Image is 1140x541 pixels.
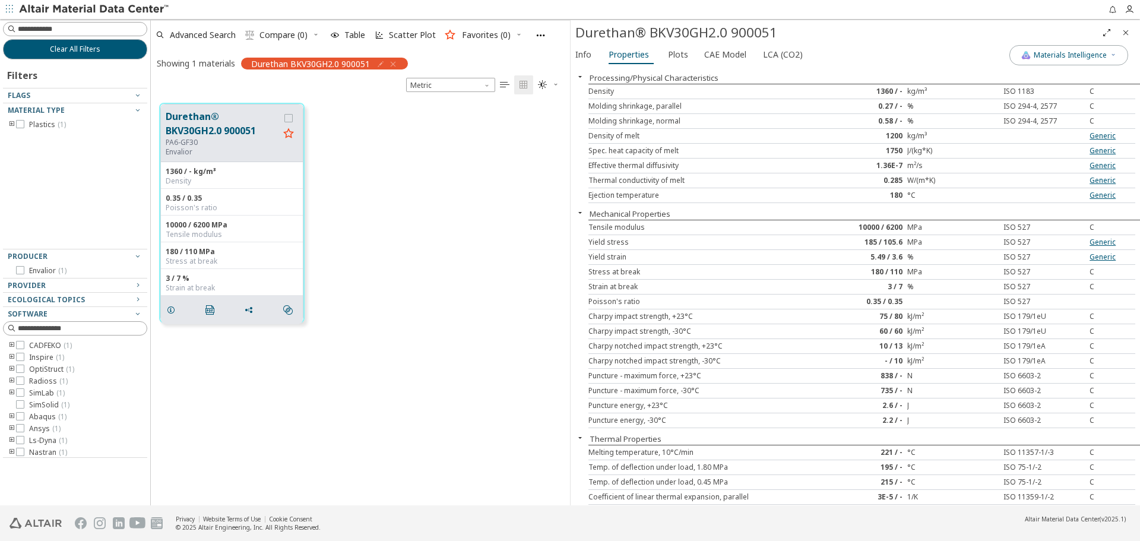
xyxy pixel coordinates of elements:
[29,424,61,434] span: Ansys
[1090,116,1135,126] div: C
[588,297,816,306] div: Poisson's ratio
[166,203,298,213] div: Poisson's ratio
[609,45,649,64] span: Properties
[588,463,816,472] div: Temp. of deflection under load, 1.80 MPa
[588,448,816,457] div: Melting temperature, 10°C/min
[59,447,67,457] span: ( 1 )
[56,388,65,398] span: ( 1 )
[8,105,65,115] span: Material Type
[166,167,298,176] div: 1360 / - kg/m³
[1025,515,1126,523] div: (v2025.1)
[588,492,816,502] div: Coefficient of linear thermal expansion, parallel
[588,161,816,170] div: Effective thermal diffusivity
[3,88,147,103] button: Flags
[166,247,298,257] div: 180 / 110 MPa
[999,87,1090,96] div: ISO 1183
[269,515,312,523] a: Cookie Consent
[519,80,528,90] i: 
[999,492,1090,502] div: ISO 11359-1/-2
[514,75,533,94] button: Tile View
[816,341,908,351] div: 10 / 13
[8,365,16,374] i: toogle group
[19,4,170,15] img: Altair Material Data Center
[999,386,1090,396] div: ISO 6603-2
[907,191,999,200] div: °C
[668,45,688,64] span: Plots
[816,448,908,457] div: 221 / -
[816,371,908,381] div: 838 / -
[3,307,147,321] button: Software
[9,518,62,529] img: Altair Engineering
[52,423,61,434] span: ( 1 )
[245,30,255,40] i: 
[8,280,46,290] span: Provider
[462,31,511,39] span: Favorites (0)
[166,194,298,203] div: 0.35 / 0.35
[816,327,908,336] div: 60 / 60
[166,138,279,147] div: PA6-GF30
[816,401,908,410] div: 2.6 / -
[907,176,999,185] div: W/(m*K)
[1090,356,1135,366] div: C
[816,131,908,141] div: 1200
[907,102,999,111] div: %
[999,102,1090,111] div: ISO 294-4, 2577
[8,309,47,319] span: Software
[575,23,1097,42] div: Durethan® BKV30GH2.0 900051
[1090,312,1135,321] div: C
[29,436,67,445] span: Ls-Dyna
[907,477,999,487] div: °C
[907,386,999,396] div: N
[1090,131,1116,141] a: Generic
[999,341,1090,351] div: ISO 179/1eA
[1090,190,1116,200] a: Generic
[907,371,999,381] div: N
[588,371,816,381] div: Puncture - maximum force, +23°C
[588,87,816,96] div: Density
[58,119,66,129] span: ( 1 )
[166,274,298,283] div: 3 / 7 %
[999,267,1090,277] div: ISO 527
[907,161,999,170] div: m²/s
[3,279,147,293] button: Provider
[8,341,16,350] i: toogle group
[205,305,215,315] i: 
[8,295,85,305] span: Ecological Topics
[816,492,908,502] div: 3E-5 / -
[1090,492,1135,502] div: C
[1090,160,1116,170] a: Generic
[166,147,279,157] p: Envalior
[8,90,30,100] span: Flags
[1090,416,1135,425] div: C
[816,297,908,306] div: 0.35 / 0.35
[1090,252,1116,262] a: Generic
[704,45,746,64] span: CAE Model
[166,283,298,293] div: Strain at break
[816,463,908,472] div: 195 / -
[8,251,47,261] span: Producer
[1090,401,1135,410] div: C
[59,376,68,386] span: ( 1 )
[590,208,670,219] button: Mechanical Properties
[29,353,64,362] span: Inspire
[3,249,147,264] button: Producer
[1090,237,1116,247] a: Generic
[816,191,908,200] div: 180
[999,448,1090,457] div: ISO 11357-1/-3
[1090,371,1135,381] div: C
[588,477,816,487] div: Temp. of deflection under load, 0.45 MPa
[588,401,816,410] div: Puncture energy, +23°C
[56,352,64,362] span: ( 1 )
[1025,515,1100,523] span: Altair Material Data Center
[283,305,293,315] i: 
[588,267,816,277] div: Stress at break
[29,400,69,410] span: SimSolid
[907,267,999,277] div: MPa
[1090,341,1135,351] div: C
[816,386,908,396] div: 735 / -
[157,58,235,69] div: Showing 1 materials
[816,282,908,292] div: 3 / 7
[166,176,298,186] div: Density
[575,45,591,64] span: Info
[1090,448,1135,457] div: C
